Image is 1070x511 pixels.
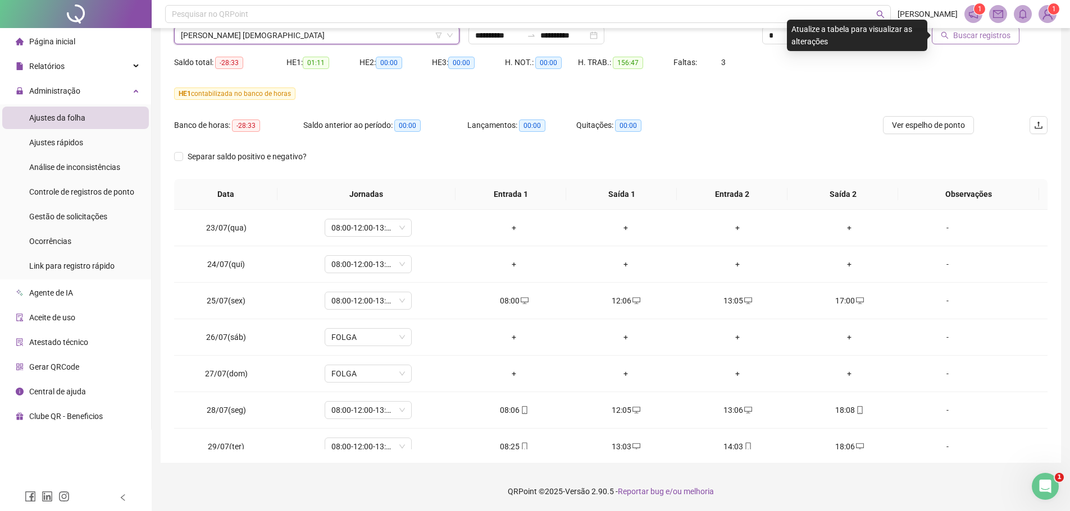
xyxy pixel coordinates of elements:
span: instagram [58,491,70,502]
span: Página inicial [29,37,75,46]
th: Saída 2 [787,179,898,210]
div: + [691,222,785,234]
div: + [467,258,561,270]
span: 08:00-12:00-13:00-18:00 [331,402,405,418]
th: Observações [898,179,1039,210]
span: Observações [907,188,1030,200]
div: 13:03 [579,440,673,453]
span: search [876,10,885,19]
span: mobile [743,443,752,450]
div: HE 3: [432,56,505,69]
span: 00:00 [615,119,641,132]
footer: QRPoint © 2025 - 2.90.5 - [152,472,1070,511]
sup: Atualize o seu contato no menu Meus Dados [1048,3,1059,15]
span: gift [16,412,24,420]
div: - [914,331,981,343]
div: Lançamentos: [467,119,576,132]
span: left [119,494,127,501]
span: Aceite de uso [29,313,75,322]
span: Faltas: [673,58,699,67]
span: file [16,62,24,70]
div: Saldo anterior ao período: [303,119,467,132]
span: mobile [520,443,529,450]
div: 12:06 [579,294,673,307]
div: + [579,222,673,234]
div: - [914,404,981,416]
span: 1 [978,5,982,13]
span: 00:00 [535,57,562,69]
span: search [941,31,949,39]
span: swap-right [527,31,536,40]
span: FOLGA [331,329,405,346]
span: Gerar QRCode [29,362,79,371]
div: + [803,258,896,270]
div: + [579,331,673,343]
img: 87461 [1039,6,1056,22]
div: 17:00 [803,294,896,307]
span: 24/07(qui) [207,260,245,269]
span: 08:00-12:00-13:00-18:00 [331,438,405,455]
span: Central de ajuda [29,387,86,396]
div: 18:06 [803,440,896,453]
div: - [914,367,981,380]
th: Jornadas [277,179,456,210]
div: 18:08 [803,404,896,416]
span: Link para registro rápido [29,261,115,270]
span: 3 [721,58,726,67]
span: HE 1 [179,90,191,98]
div: Saldo total: [174,56,286,69]
div: Banco de horas: [174,119,303,132]
span: facebook [25,491,36,502]
span: down [447,32,453,39]
span: upload [1034,121,1043,130]
span: desktop [520,297,529,305]
span: solution [16,338,24,346]
span: desktop [631,443,640,450]
span: 00:00 [394,119,421,132]
span: notification [968,9,978,19]
div: 12:05 [579,404,673,416]
span: bell [1018,9,1028,19]
div: + [579,367,673,380]
div: + [691,258,785,270]
span: 1 [1055,473,1064,482]
div: 08:00 [467,294,561,307]
span: Separar saldo positivo e negativo? [183,150,311,163]
span: Buscar registros [953,29,1010,42]
span: Análise de inconsistências [29,163,120,172]
span: 25/07(sex) [207,296,245,305]
span: mobile [520,406,529,414]
div: H. TRAB.: [578,56,673,69]
div: - [914,440,981,453]
span: desktop [855,297,864,305]
iframe: Intercom live chat [1032,473,1059,500]
span: desktop [631,297,640,305]
div: Atualize a tabela para visualizar as alterações [787,20,927,51]
span: 00:00 [376,57,402,69]
span: desktop [743,406,752,414]
div: - [914,222,981,234]
div: + [803,331,896,343]
span: linkedin [42,491,53,502]
span: [PERSON_NAME] [898,8,958,20]
span: lock [16,87,24,95]
span: 08:00-12:00-13:00-17:00 [331,292,405,309]
span: Ajustes rápidos [29,138,83,147]
div: H. NOT.: [505,56,578,69]
span: Clube QR - Beneficios [29,412,103,421]
span: desktop [743,297,752,305]
span: 23/07(qua) [206,223,247,232]
div: 13:05 [691,294,785,307]
div: + [691,367,785,380]
span: home [16,38,24,45]
div: + [579,258,673,270]
span: 00:00 [448,57,475,69]
th: Entrada 1 [456,179,566,210]
div: Quitações: [576,119,685,132]
th: Data [174,179,277,210]
span: 156:47 [613,57,643,69]
div: + [467,331,561,343]
div: 14:03 [691,440,785,453]
span: 1 [1052,5,1056,13]
span: Administração [29,86,80,95]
